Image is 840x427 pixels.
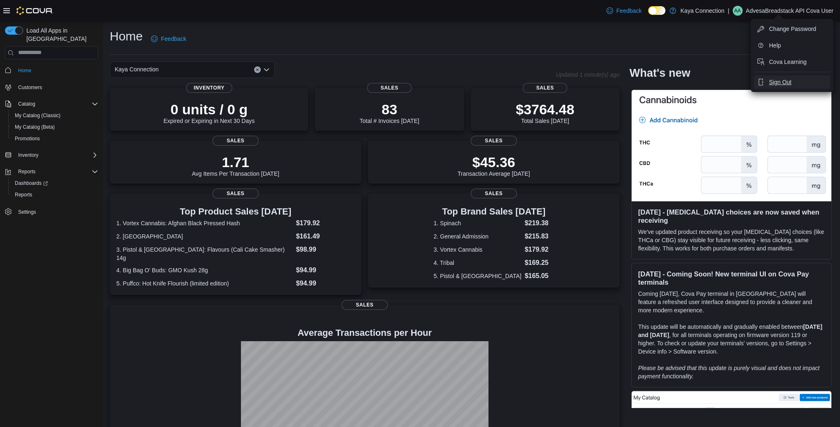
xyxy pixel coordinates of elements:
[15,124,55,130] span: My Catalog (Beta)
[192,154,279,177] div: Avg Items Per Transaction [DATE]
[471,189,517,198] span: Sales
[458,154,530,170] p: $45.36
[638,323,825,356] p: This update will be automatically and gradually enabled between , for all terminals operating on ...
[12,190,35,200] a: Reports
[15,167,98,177] span: Reports
[8,133,101,144] button: Promotions
[769,58,807,66] span: Cova Learning
[15,150,98,160] span: Inventory
[525,245,554,255] dd: $179.92
[434,245,521,254] dt: 3. Vortex Cannabis
[434,232,521,241] dt: 2. General Admission
[116,207,355,217] h3: Top Product Sales [DATE]
[754,55,830,68] button: Cova Learning
[18,101,35,107] span: Catalog
[434,219,521,227] dt: 1. Spinach
[754,75,830,89] button: Sign Out
[434,272,521,280] dt: 5. Pistol & [GEOGRAPHIC_DATA]
[769,78,791,86] span: Sign Out
[648,6,665,15] input: Dark Mode
[12,178,98,188] span: Dashboards
[296,231,354,241] dd: $161.49
[296,278,354,288] dd: $94.99
[15,191,32,198] span: Reports
[525,218,554,228] dd: $219.38
[12,134,98,144] span: Promotions
[12,190,98,200] span: Reports
[728,6,729,16] p: |
[192,154,279,170] p: 1.71
[754,22,830,35] button: Change Password
[616,7,642,15] span: Feedback
[525,258,554,268] dd: $169.25
[115,64,159,74] span: Kaya Connection
[769,25,816,33] span: Change Password
[263,66,270,73] button: Open list of options
[556,71,620,78] p: Updated 1 minute(s) ago
[8,121,101,133] button: My Catalog (Beta)
[15,66,35,75] a: Home
[746,6,833,16] p: AdvesaBreadstack API Cova User
[18,168,35,175] span: Reports
[638,365,820,380] em: Please be advised that this update is purely visual and does not impact payment functionality.
[523,83,567,93] span: Sales
[12,178,51,188] a: Dashboards
[17,7,53,15] img: Cova
[15,206,98,217] span: Settings
[367,83,412,93] span: Sales
[638,323,822,338] strong: [DATE] and [DATE]
[15,99,98,109] span: Catalog
[212,189,259,198] span: Sales
[434,207,554,217] h3: Top Brand Sales [DATE]
[8,177,101,189] a: Dashboards
[116,232,293,241] dt: 2. [GEOGRAPHIC_DATA]
[12,122,58,132] a: My Catalog (Beta)
[18,152,38,158] span: Inventory
[458,154,530,177] div: Transaction Average [DATE]
[342,300,388,310] span: Sales
[2,81,101,93] button: Customers
[163,101,255,124] div: Expired or Expiring in Next 30 Days
[2,98,101,110] button: Catalog
[116,245,293,262] dt: 3. Pistol & [GEOGRAPHIC_DATA]: Flavours (Cali Cake Smasher) 14g
[163,101,255,118] p: 0 units / 0 g
[23,26,98,43] span: Load All Apps in [GEOGRAPHIC_DATA]
[296,245,354,255] dd: $98.99
[12,111,98,120] span: My Catalog (Classic)
[360,101,419,118] p: 83
[516,101,574,124] div: Total Sales [DATE]
[733,6,743,16] div: AdvesaBreadstack API Cova User
[734,6,741,16] span: AA
[254,66,261,73] button: Clear input
[116,266,293,274] dt: 4. Big Bag O' Buds: GMO Kush 28g
[603,2,645,19] a: Feedback
[769,41,781,50] span: Help
[360,101,419,124] div: Total # Invoices [DATE]
[15,167,39,177] button: Reports
[2,166,101,177] button: Reports
[15,82,98,92] span: Customers
[15,150,42,160] button: Inventory
[754,39,830,52] button: Help
[15,207,39,217] a: Settings
[5,61,98,239] nav: Complex example
[434,259,521,267] dt: 4. Tribal
[2,64,101,76] button: Home
[680,6,724,16] p: Kaya Connection
[15,65,98,75] span: Home
[18,209,36,215] span: Settings
[116,279,293,288] dt: 5. Puffco: Hot Knife Flourish (limited edition)
[110,28,143,45] h1: Home
[18,67,31,74] span: Home
[12,122,98,132] span: My Catalog (Beta)
[15,83,45,92] a: Customers
[638,290,825,314] p: Coming [DATE], Cova Pay terminal in [GEOGRAPHIC_DATA] will feature a refreshed user interface des...
[525,231,554,241] dd: $215.83
[12,111,64,120] a: My Catalog (Classic)
[161,35,186,43] span: Feedback
[186,83,232,93] span: Inventory
[2,149,101,161] button: Inventory
[15,112,61,119] span: My Catalog (Classic)
[638,270,825,286] h3: [DATE] - Coming Soon! New terminal UI on Cova Pay terminals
